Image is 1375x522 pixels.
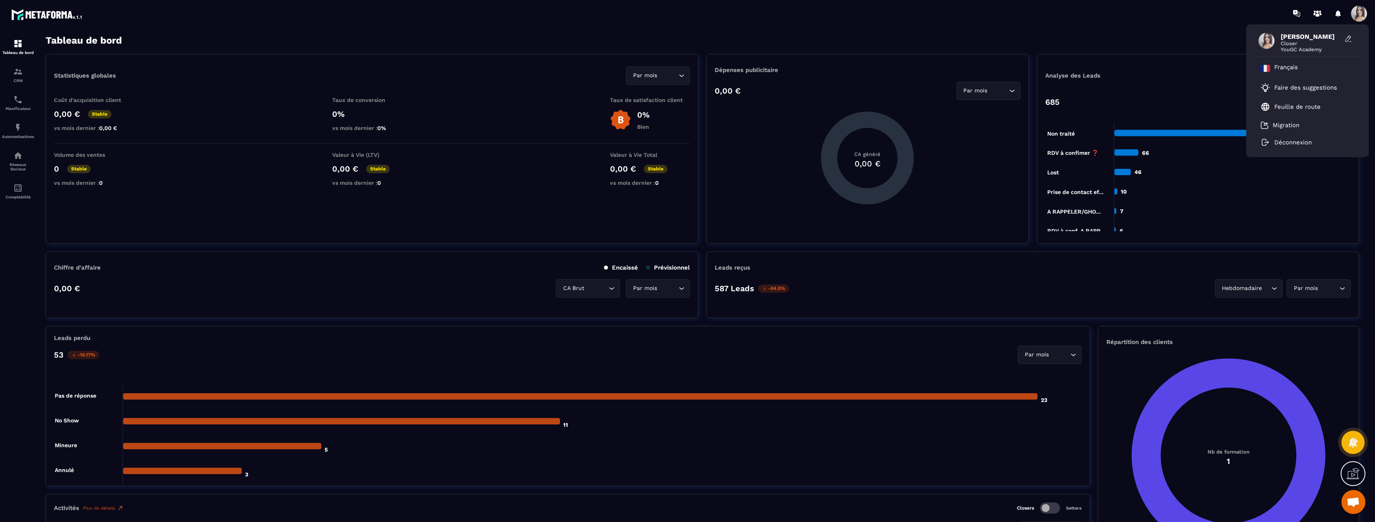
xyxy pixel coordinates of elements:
[13,67,23,76] img: formation
[2,195,34,199] p: Comptabilité
[99,180,103,186] span: 0
[626,279,690,298] div: Search for option
[54,180,134,186] p: vs mois dernier :
[1023,350,1050,359] span: Par mois
[54,109,80,119] p: 0,00 €
[68,351,99,359] p: -10.17%
[54,72,116,79] p: Statistiques globales
[83,505,124,511] a: Plus de détails
[659,71,677,80] input: Search for option
[2,89,34,117] a: schedulerschedulerPlanificateur
[2,134,34,139] p: Automatisations
[332,109,412,119] p: 0%
[55,417,79,424] tspan: No Show
[1106,338,1351,346] p: Répartition des clients
[1273,122,1299,129] p: Migration
[377,125,386,131] span: 0%
[55,467,74,473] tspan: Annulé
[1274,139,1312,146] p: Déconnexion
[610,164,636,174] p: 0,00 €
[1047,150,1099,156] tspan: RDV à confimer ❓
[1047,208,1101,215] tspan: A RAPPELER/GHO...
[13,123,23,132] img: automations
[1066,506,1082,511] p: Setters
[2,50,34,55] p: Tableau de bord
[1047,228,1104,234] tspan: RDV à conf. A RAPP...
[715,66,1020,74] p: Dépenses publicitaire
[1017,505,1034,511] p: Closers
[1274,84,1337,91] p: Faire des suggestions
[957,82,1020,100] div: Search for option
[1261,121,1299,129] a: Migration
[2,162,34,171] p: Réseaux Sociaux
[332,152,412,158] p: Valeur à Vie (LTV)
[366,165,390,173] p: Stable
[610,109,631,130] img: b-badge-o.b3b20ee6.svg
[2,145,34,177] a: social-networksocial-networkRéseaux Sociaux
[54,152,134,158] p: Volume des ventes
[54,164,59,174] p: 0
[54,97,134,103] p: Coût d'acquisition client
[54,334,90,342] p: Leads perdu
[2,78,34,83] p: CRM
[655,180,659,186] span: 0
[2,33,34,61] a: formationformationTableau de bord
[586,284,607,293] input: Search for option
[715,264,750,271] p: Leads reçus
[11,7,83,22] img: logo
[610,180,690,186] p: vs mois dernier :
[1281,46,1341,52] span: YouGC Academy
[99,125,117,131] span: 0,00 €
[332,180,412,186] p: vs mois dernier :
[715,284,754,293] p: 587 Leads
[637,124,650,130] p: Bien
[1274,64,1298,73] p: Français
[1281,33,1341,40] span: [PERSON_NAME]
[1047,130,1075,137] tspan: Non traité
[1050,350,1068,359] input: Search for option
[646,264,690,271] p: Prévisionnel
[758,284,789,293] p: -94.5%
[989,86,1007,95] input: Search for option
[1047,169,1059,176] tspan: Lost
[604,264,638,271] p: Encaissé
[1263,284,1269,293] input: Search for option
[1281,40,1341,46] span: Closer
[332,97,412,103] p: Taux de conversion
[377,180,381,186] span: 0
[631,71,659,80] span: Par mois
[1341,490,1365,514] div: Ouvrir le chat
[117,505,124,511] img: narrow-up-right-o.6b7c60e2.svg
[2,61,34,89] a: formationformationCRM
[46,35,122,46] h3: Tableau de bord
[55,392,96,399] tspan: Pas de réponse
[55,442,77,448] tspan: Mineure
[1018,346,1082,364] div: Search for option
[54,350,64,360] p: 53
[561,284,586,293] span: CA Brut
[644,165,668,173] p: Stable
[1319,284,1337,293] input: Search for option
[88,110,112,118] p: Stable
[715,86,741,96] p: 0,00 €
[610,97,690,103] p: Taux de satisfaction client
[631,284,659,293] span: Par mois
[1261,102,1321,112] a: Feuille de route
[1215,279,1283,298] div: Search for option
[1045,97,1060,107] p: 685
[2,177,34,205] a: accountantaccountantComptabilité
[1287,279,1351,298] div: Search for option
[332,164,358,174] p: 0,00 €
[54,284,80,293] p: 0,00 €
[626,66,690,85] div: Search for option
[962,86,989,95] span: Par mois
[13,183,23,193] img: accountant
[1045,72,1198,79] p: Analyse des Leads
[637,110,650,120] p: 0%
[1220,284,1263,293] span: Hebdomadaire
[2,106,34,111] p: Planificateur
[659,284,677,293] input: Search for option
[610,152,690,158] p: Valeur à Vie Total
[556,279,620,298] div: Search for option
[54,504,79,512] p: Activités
